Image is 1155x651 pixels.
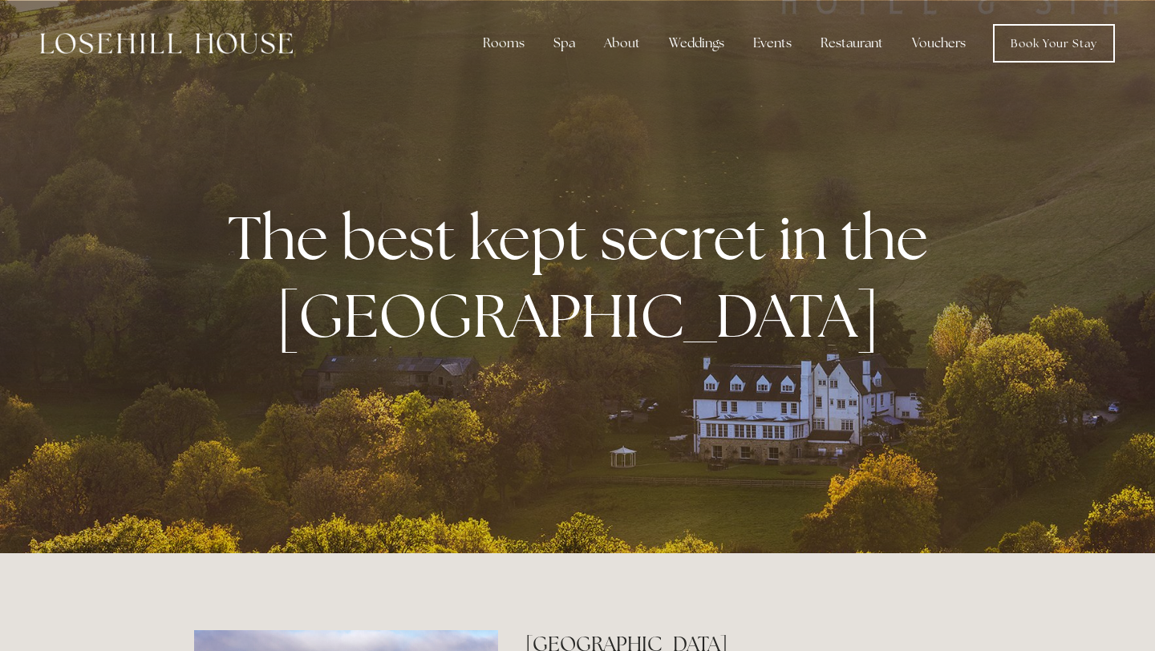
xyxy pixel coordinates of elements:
a: Book Your Stay [993,24,1115,63]
div: Events [740,27,804,59]
div: About [591,27,653,59]
a: Vouchers [899,27,979,59]
div: Restaurant [808,27,896,59]
strong: The best kept secret in the [GEOGRAPHIC_DATA] [228,198,941,355]
div: Weddings [656,27,737,59]
div: Spa [541,27,588,59]
div: Rooms [470,27,537,59]
img: Losehill House [40,33,293,54]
